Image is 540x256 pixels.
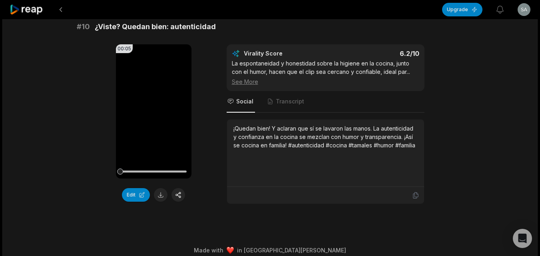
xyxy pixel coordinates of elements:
video: Your browser does not support mp4 format. [116,44,191,179]
button: Edit [122,188,150,202]
div: Virality Score [244,50,330,58]
img: heart emoji [227,247,234,254]
div: Open Intercom Messenger [513,229,532,248]
span: # 10 [77,21,90,32]
div: 6.2 /10 [333,50,419,58]
span: ¿Viste? Quedan bien: autenticidad [95,21,216,32]
div: La espontaneidad y honestidad sobre la higiene en la cocina, junto con el humor, hacen que el cli... [232,59,419,86]
div: ¡Quedan bien! Y aclaran que sí se lavaron las manos. La autenticidad y confianza en la cocina se ... [233,124,418,149]
div: See More [232,77,419,86]
nav: Tabs [227,91,424,113]
div: Made with in [GEOGRAPHIC_DATA][PERSON_NAME] [10,246,530,254]
span: Social [236,97,253,105]
button: Upgrade [442,3,482,16]
span: Transcript [276,97,304,105]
